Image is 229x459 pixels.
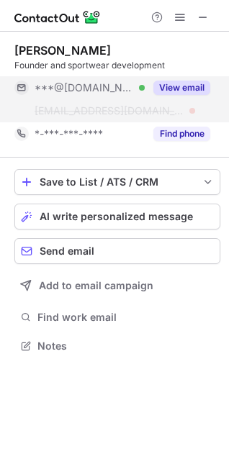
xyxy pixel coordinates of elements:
[40,176,195,188] div: Save to List / ATS / CRM
[40,211,193,222] span: AI write personalized message
[153,81,210,95] button: Reveal Button
[14,43,111,58] div: [PERSON_NAME]
[40,245,94,257] span: Send email
[14,307,220,327] button: Find work email
[39,280,153,291] span: Add to email campaign
[37,340,215,353] span: Notes
[35,81,134,94] span: ***@[DOMAIN_NAME]
[14,336,220,356] button: Notes
[14,9,101,26] img: ContactOut v5.3.10
[14,204,220,229] button: AI write personalized message
[14,169,220,195] button: save-profile-one-click
[14,273,220,299] button: Add to email campaign
[14,238,220,264] button: Send email
[153,127,210,141] button: Reveal Button
[37,311,215,324] span: Find work email
[35,104,184,117] span: [EMAIL_ADDRESS][DOMAIN_NAME]
[14,59,220,72] div: Founder and sportwear development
